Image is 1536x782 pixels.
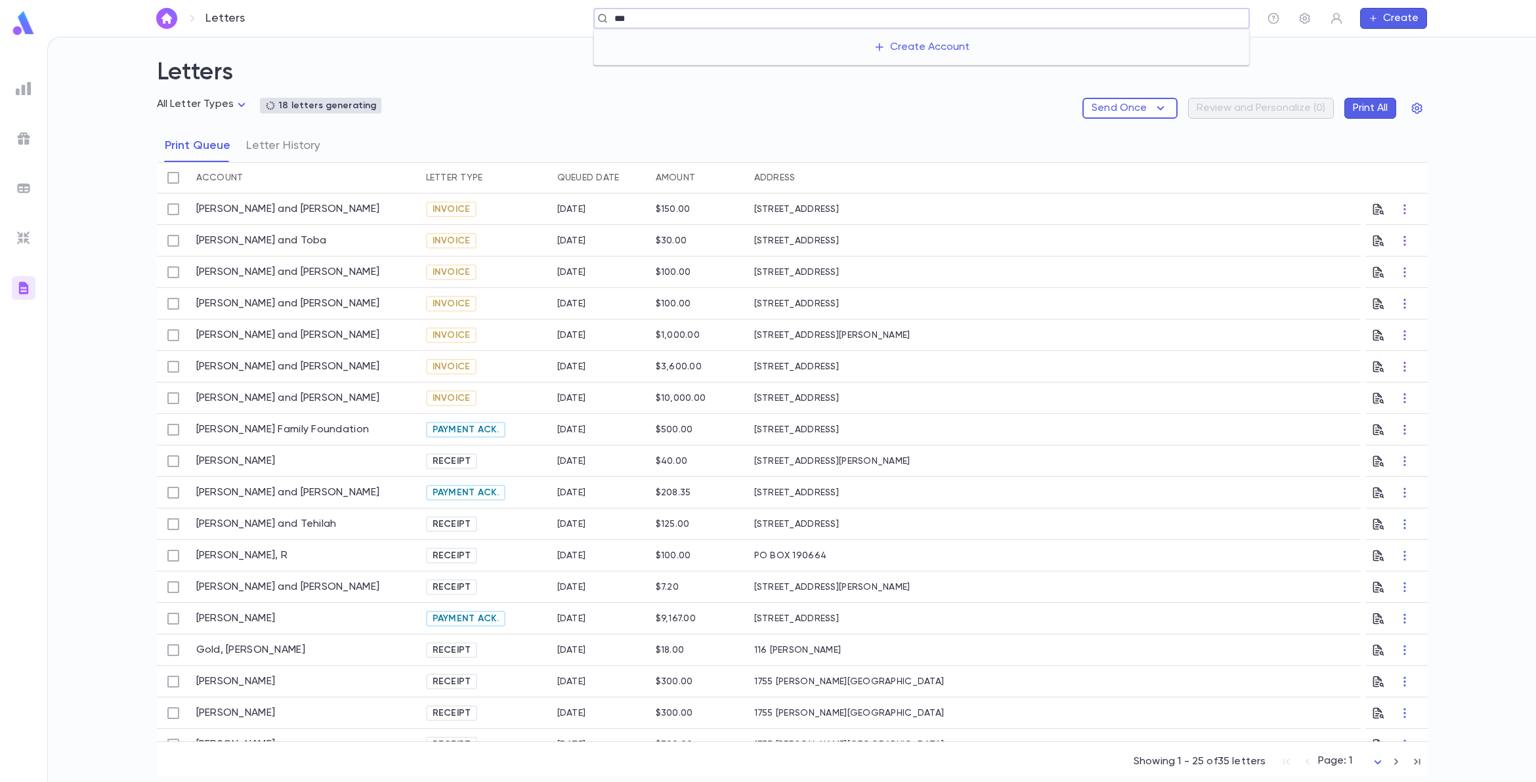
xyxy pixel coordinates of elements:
[656,330,700,340] div: $1,000.00
[16,81,32,96] img: reports_grey.c525e4749d1bce6a11f5fe2a8de1b229.svg
[1372,514,1385,535] button: Preview
[557,204,586,215] div: 7/1/2025
[427,204,476,215] span: Invoice
[427,456,477,466] span: Receipt
[656,298,691,309] div: $100.00
[165,129,230,162] button: Print Queue
[748,603,977,634] div: [STREET_ADDRESS]
[196,234,327,247] a: [PERSON_NAME] and Toba
[427,550,477,561] span: Receipt
[265,100,376,111] div: 18 letters generating
[196,455,276,468] a: [PERSON_NAME]
[16,180,32,196] img: batches_grey.339ca447c9d9533ef1741baa751efc33.svg
[427,708,477,718] span: Receipt
[1082,98,1177,119] button: Send Once
[748,445,977,477] div: [STREET_ADDRESS][PERSON_NAME]
[557,550,586,561] div: 7/14/2025
[427,361,476,372] span: Invoice
[551,162,649,194] div: Queued Date
[157,58,1428,98] h2: Letters
[1372,734,1385,755] button: Preview
[157,99,234,110] span: All Letter Types
[748,194,977,225] div: [STREET_ADDRESS]
[427,519,477,529] span: Receipt
[157,94,250,115] div: All Letter Types
[1372,482,1385,503] button: Preview
[748,351,977,382] div: [STREET_ADDRESS]
[427,330,476,340] span: Invoice
[427,298,476,309] span: Invoice
[196,675,276,688] a: [PERSON_NAME]
[427,613,504,624] span: Payment Ack.
[656,424,693,435] div: $500.00
[748,666,977,697] div: 1755 [PERSON_NAME][GEOGRAPHIC_DATA]
[748,414,977,445] div: [STREET_ADDRESS]
[1134,755,1266,768] p: Showing 1 - 25 of 35 letters
[196,203,380,216] a: [PERSON_NAME] and [PERSON_NAME]
[205,11,245,26] p: Letters
[557,739,586,750] div: 7/21/2025
[656,519,690,529] div: $125.00
[748,257,977,288] div: [STREET_ADDRESS]
[656,361,702,372] div: $3,600.00
[1372,671,1385,692] button: Preview
[557,613,586,624] div: 7/14/2025
[649,162,748,194] div: Amount
[557,456,586,466] div: 7/13/2025
[1372,262,1385,283] button: Preview
[1372,356,1385,377] button: Preview
[427,393,476,403] span: Invoice
[656,582,679,592] div: $7.20
[427,424,504,435] span: Payment Ack.
[1372,608,1385,629] button: Preview
[427,487,504,498] span: Payment Ack.
[656,676,693,687] div: $300.00
[656,645,685,655] div: $18.00
[427,676,477,687] span: Receipt
[656,236,687,246] div: $30.00
[656,456,688,466] div: $40.00
[427,645,477,655] span: Receipt
[557,236,586,246] div: 7/2/2025
[11,10,37,36] img: logo
[426,162,483,194] div: Letter Type
[196,360,380,373] a: [PERSON_NAME] and [PERSON_NAME]
[656,487,691,498] div: $208.35
[196,329,380,342] a: [PERSON_NAME] and [PERSON_NAME]
[1372,230,1385,251] button: Preview
[196,392,380,405] a: [PERSON_NAME] and [PERSON_NAME]
[419,162,551,194] div: Letter Type
[1360,8,1427,29] button: Create
[427,582,477,592] span: Receipt
[557,582,586,592] div: 7/14/2025
[557,519,586,529] div: 7/13/2025
[656,550,691,561] div: $100.00
[1372,293,1385,314] button: Preview
[557,393,586,403] div: 7/8/2025
[557,645,586,655] div: 7/16/2025
[557,330,586,340] div: 7/8/2025
[748,508,977,540] div: [STREET_ADDRESS]
[557,424,586,435] div: 7/13/2025
[427,236,476,246] span: Invoice
[196,549,288,562] a: [PERSON_NAME], R
[748,288,977,319] div: [STREET_ADDRESS]
[196,266,380,279] a: [PERSON_NAME] and [PERSON_NAME]
[1372,640,1385,661] button: Preview
[557,361,586,372] div: 7/8/2025
[246,129,320,162] button: Letter History
[1092,102,1147,115] p: Send Once
[16,131,32,146] img: campaigns_grey.99e729a5f7ee94e3726e6486bddda8f1.svg
[196,707,276,720] a: [PERSON_NAME]
[656,204,691,215] div: $150.00
[1372,199,1385,220] button: Preview
[1344,98,1396,119] button: Print All
[196,423,370,436] a: [PERSON_NAME] Family Foundation
[557,708,586,718] div: 7/21/2025
[1372,388,1385,409] button: Preview
[656,739,693,750] div: $300.00
[863,35,980,60] button: Create Account
[196,581,380,594] a: [PERSON_NAME] and [PERSON_NAME]
[656,613,696,624] div: $9,167.00
[557,676,586,687] div: 7/21/2025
